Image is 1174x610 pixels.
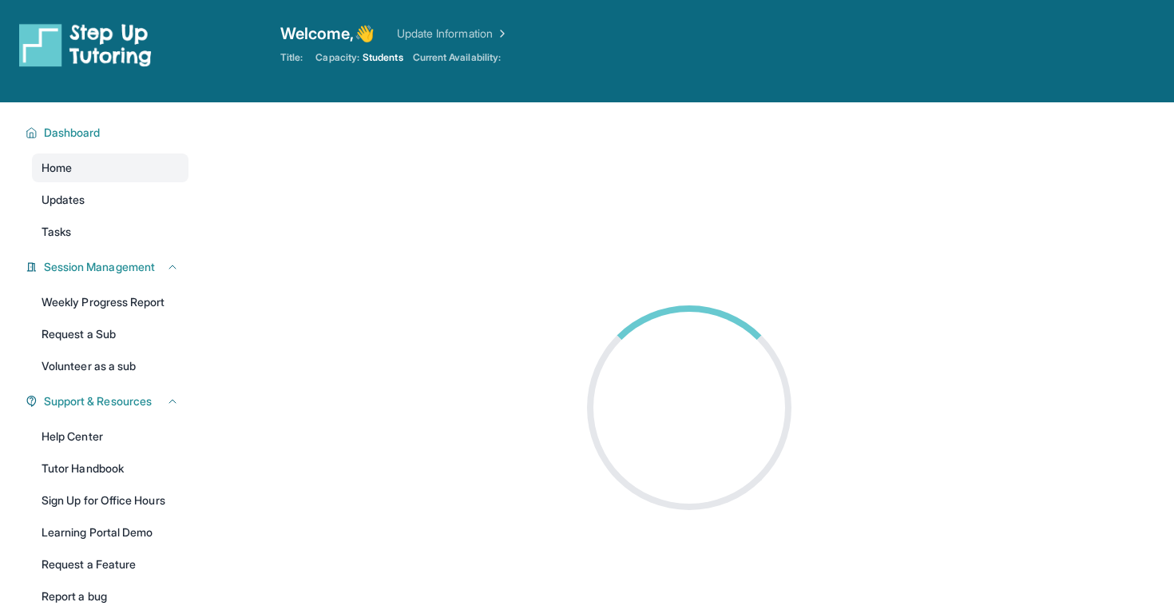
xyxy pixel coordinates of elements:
[32,454,188,483] a: Tutor Handbook
[493,26,509,42] img: Chevron Right
[32,518,188,547] a: Learning Portal Demo
[32,153,188,182] a: Home
[38,125,179,141] button: Dashboard
[32,217,188,246] a: Tasks
[32,486,188,515] a: Sign Up for Office Hours
[413,51,501,64] span: Current Availability:
[363,51,403,64] span: Students
[44,259,155,275] span: Session Management
[19,22,152,67] img: logo
[315,51,359,64] span: Capacity:
[42,160,72,176] span: Home
[42,192,85,208] span: Updates
[38,393,179,409] button: Support & Resources
[32,320,188,349] a: Request a Sub
[32,422,188,451] a: Help Center
[44,393,152,409] span: Support & Resources
[32,550,188,579] a: Request a Feature
[38,259,179,275] button: Session Management
[32,185,188,214] a: Updates
[32,352,188,381] a: Volunteer as a sub
[42,224,71,240] span: Tasks
[397,26,509,42] a: Update Information
[44,125,101,141] span: Dashboard
[280,22,375,45] span: Welcome, 👋
[32,288,188,317] a: Weekly Progress Report
[280,51,303,64] span: Title:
